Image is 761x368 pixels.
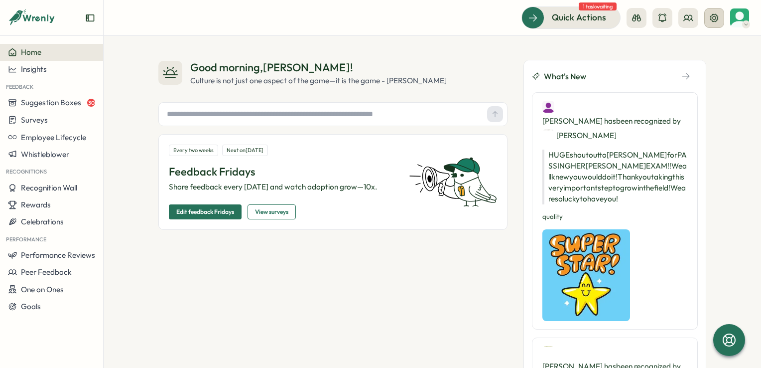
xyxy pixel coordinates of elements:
[190,60,447,75] div: Good morning , [PERSON_NAME] !
[255,205,288,219] span: View surveys
[21,64,47,74] span: Insights
[542,150,687,204] p: HUGE shout out to [PERSON_NAME] for PASSING HER [PERSON_NAME] EXAM!! We all knew you would do it!...
[85,13,95,23] button: Expand sidebar
[542,130,554,142] img: Jenna Venuto
[21,267,72,277] span: Peer Feedback
[552,11,606,24] span: Quick Actions
[248,204,296,219] button: View surveys
[21,183,77,192] span: Recognition Wall
[542,229,630,321] img: Recognition Image
[521,6,621,28] button: Quick Actions
[542,129,617,142] div: [PERSON_NAME]
[21,150,69,159] span: Whistleblower
[542,346,554,358] img: Rachel Peters
[169,164,397,180] p: Feedback Fridays
[21,115,48,125] span: Surveys
[169,204,242,219] button: Edit feedback Fridays
[21,200,51,209] span: Rewards
[21,217,64,226] span: Celebrations
[87,99,95,107] span: 30
[222,145,268,156] div: Next on [DATE]
[176,205,234,219] span: Edit feedback Fridays
[190,75,447,86] div: Culture is not just one aspect of the game—it is the game - [PERSON_NAME]
[169,182,397,192] p: Share feedback every [DATE] and watch adoption grow—10x.
[21,47,41,57] span: Home
[730,8,749,27] img: Jerry Solomon
[542,101,687,142] div: [PERSON_NAME] has been recognized by
[21,250,95,260] span: Performance Reviews
[21,285,64,294] span: One on Ones
[21,133,86,142] span: Employee Lifecycle
[544,70,586,83] span: What's New
[169,145,218,156] div: Every two weeks
[542,101,554,113] img: Monica Seals
[579,2,617,10] span: 1 task waiting
[21,302,41,311] span: Goals
[542,212,687,221] p: quality
[21,98,81,107] span: Suggestion Boxes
